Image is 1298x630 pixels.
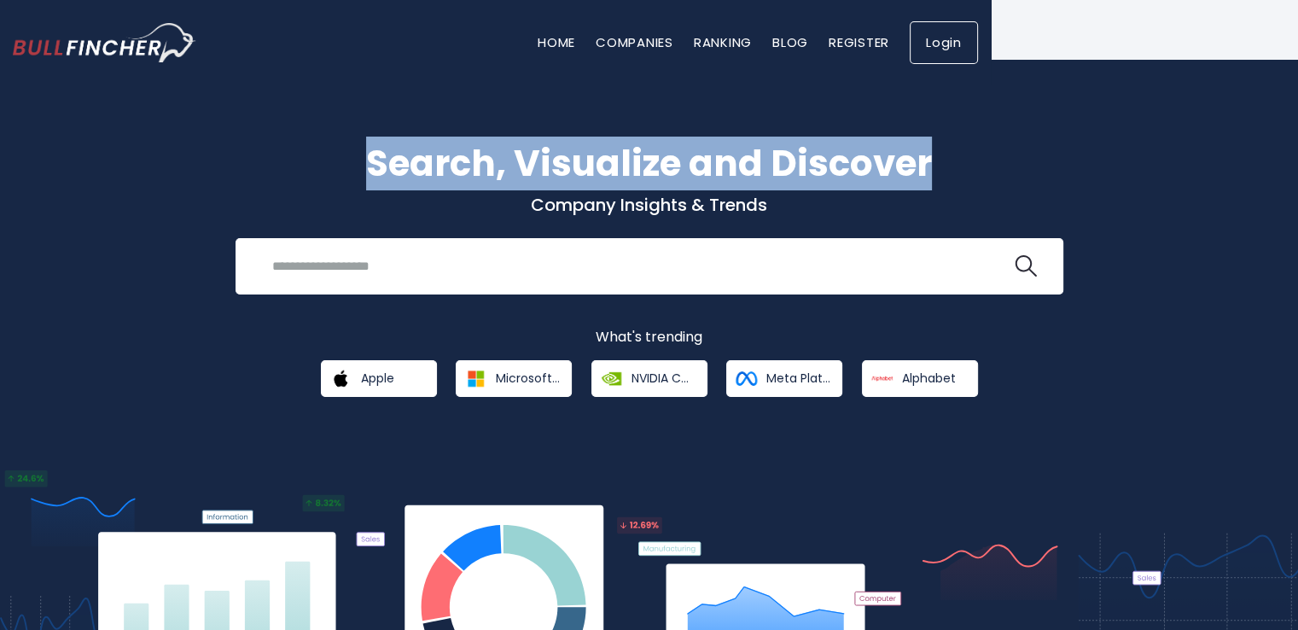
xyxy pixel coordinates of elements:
a: Ranking [694,33,752,51]
a: NVIDIA Corporation [591,360,707,397]
span: Apple [361,370,394,386]
h1: Search, Visualize and Discover [150,137,1149,190]
a: Register [829,33,889,51]
a: Meta Platforms [726,360,842,397]
a: Home [538,33,575,51]
span: Alphabet [902,370,956,386]
span: NVIDIA Corporation [632,370,696,386]
span: Microsoft Corporation [496,370,560,386]
a: Companies [596,33,673,51]
img: bullfincher logo [13,23,196,62]
p: What's trending [150,329,1149,347]
a: Alphabet [862,360,978,397]
a: Login [910,21,978,64]
a: Blog [772,33,808,51]
a: Apple [321,360,437,397]
a: Microsoft Corporation [456,360,572,397]
img: search icon [1015,255,1037,277]
a: Go to homepage [13,23,196,62]
p: Company Insights & Trends [150,194,1149,216]
span: Meta Platforms [766,370,830,386]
